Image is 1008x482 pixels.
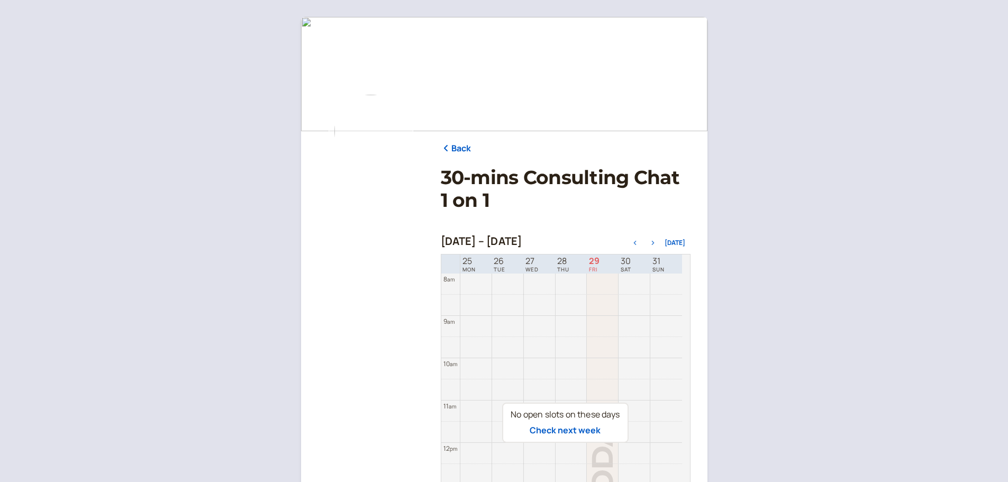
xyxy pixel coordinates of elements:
h2: [DATE] – [DATE] [441,235,522,248]
h1: 30-mins Consulting Chat 1 on 1 [441,166,691,212]
button: Check next week [530,425,601,435]
a: Back [441,142,471,156]
div: No open slots on these days [511,408,620,422]
button: [DATE] [665,239,685,247]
